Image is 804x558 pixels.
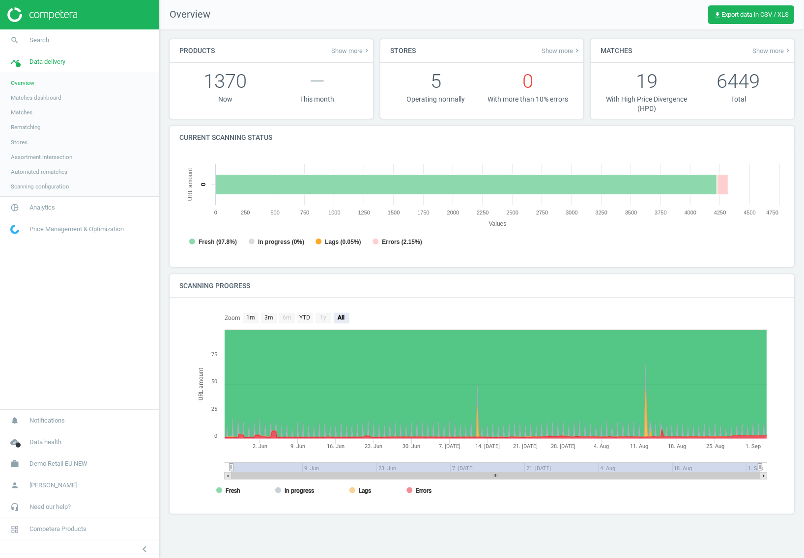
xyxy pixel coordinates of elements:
tspan: 16. Jun [327,443,345,450]
tspan: Fresh (97.8%) [199,239,237,245]
tspan: 23. Jun [365,443,382,450]
tspan: URL amount [198,368,204,401]
tspan: Errors [416,487,431,494]
span: Automated rematches [11,168,67,176]
i: work [5,454,24,473]
text: YTD [299,314,310,321]
text: 3250 [596,210,607,215]
span: Rematching [11,123,41,131]
text: 1250 [358,210,370,215]
span: Overview [11,79,34,87]
span: Matches dashboard [11,94,61,102]
text: 1m [246,314,255,321]
text: 25 [211,406,217,412]
i: search [5,31,24,50]
i: headset_mic [5,498,24,516]
a: Show morekeyboard_arrow_right [331,47,371,54]
tspan: Values [489,221,507,228]
text: All [338,314,345,321]
tspan: Fresh [226,487,240,494]
text: 2250 [477,210,488,215]
text: 250 [241,210,250,215]
tspan: Errors (2.15%) [382,239,422,245]
text: 3000 [566,210,577,215]
h4: Matches [591,39,642,62]
text: 1y [320,314,327,321]
text: 500 [271,210,280,215]
span: Data health [29,438,61,447]
text: 2000 [447,210,459,215]
text: 3500 [625,210,637,215]
span: Notifications [29,416,65,425]
text: 0 [200,183,207,186]
img: ajHJNr6hYgQAAAAASUVORK5CYII= [7,7,77,22]
p: Now [179,95,271,104]
tspan: In progress [285,487,314,494]
text: 75 [211,351,217,358]
p: Operating normally [390,95,482,104]
p: 0 [482,68,574,95]
p: Total [692,95,784,104]
span: Analytics [29,203,55,212]
p: 5 [390,68,482,95]
span: Data delivery [29,57,65,66]
span: Overview [160,8,210,22]
tspan: 1. Sep [748,465,763,472]
span: Search [29,36,49,45]
i: timeline [5,53,24,71]
i: keyboard_arrow_right [573,47,581,54]
h4: Scanning progress [170,274,260,297]
text: 2750 [536,210,548,215]
tspan: URL amount [187,168,194,201]
text: 1000 [328,210,340,215]
p: 6449 [692,68,784,95]
tspan: 21. [DATE] [513,443,538,450]
text: 750 [300,210,309,215]
tspan: 28. [DATE] [551,443,575,450]
tspan: 9. Jun [290,443,305,450]
i: person [5,476,24,495]
p: With more than 10% errors [482,95,574,104]
span: Assortment intersection [11,153,72,161]
button: chevron_left [132,543,157,556]
h4: Products [170,39,225,62]
i: keyboard_arrow_right [784,47,792,54]
i: pie_chart_outlined [5,198,24,217]
h4: Current scanning status [170,126,282,149]
tspan: 30. Jun [403,443,421,450]
tspan: In progress (0%) [258,239,304,245]
span: Stores [11,138,28,146]
span: Scanning configuration [11,183,69,190]
text: 0 [214,433,217,439]
text: 4000 [685,210,696,215]
tspan: 11. Aug [630,443,648,450]
span: Competera Products [29,525,86,533]
i: chevron_left [139,543,150,555]
i: get_app [714,11,721,19]
img: wGWNvw8QSZomAAAAABJRU5ErkJggg== [10,225,19,234]
tspan: Lags (0.05%) [325,239,361,245]
text: 1500 [388,210,400,215]
text: 3750 [655,210,666,215]
tspan: 2. Jun [253,443,267,450]
text: 50 [211,378,217,385]
i: keyboard_arrow_right [363,47,371,54]
text: 0 [214,210,217,215]
tspan: 18. Aug [668,443,687,450]
text: 4750 [767,210,778,215]
tspan: 4. Aug [594,443,609,450]
h4: Stores [380,39,426,62]
span: [PERSON_NAME] [29,481,77,490]
span: Show more [752,47,792,54]
span: Need our help? [29,503,71,511]
span: — [310,70,325,93]
text: 6m [283,314,291,321]
span: Show more [331,47,371,54]
span: Price Management & Optimization [29,225,124,234]
p: This month [271,95,363,104]
tspan: 1. Sep [746,443,761,450]
span: Matches [11,108,32,116]
tspan: 25. Aug [706,443,724,450]
tspan: Lags [359,487,371,494]
text: Zoom [225,315,240,321]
